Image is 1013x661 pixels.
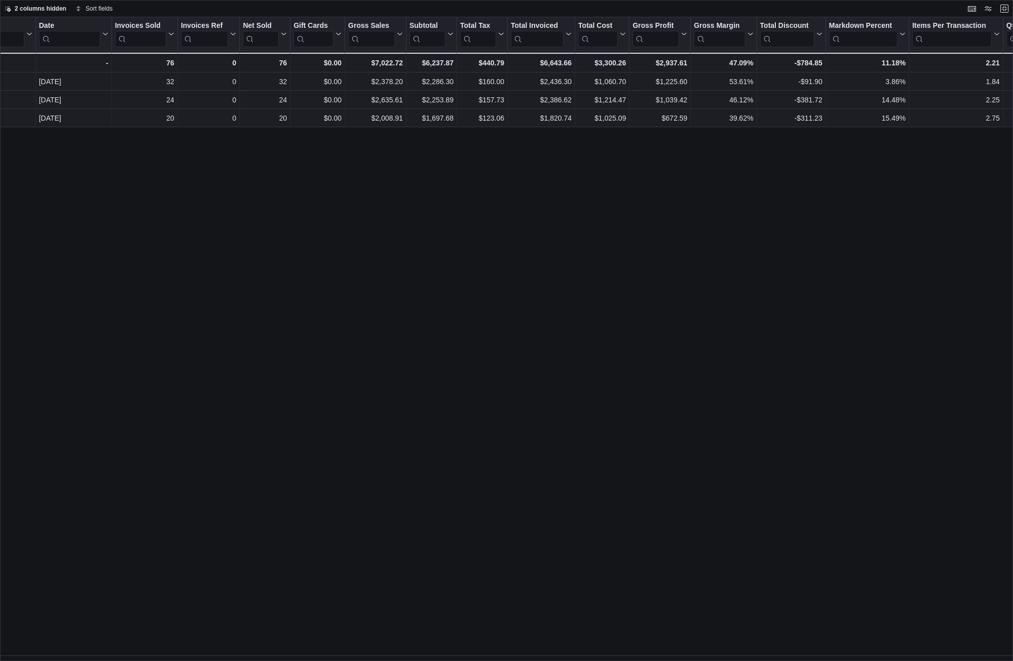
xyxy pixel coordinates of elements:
[348,112,403,124] div: $2,008.91
[982,3,994,15] button: Display options
[1,3,70,15] button: 2 columns hidden
[511,21,564,31] div: Total Invoiced
[633,94,688,106] div: $1,039.42
[912,21,1000,47] button: Items Per Transaction
[578,112,626,124] div: $1,025.09
[243,21,279,31] div: Net Sold
[348,21,395,47] div: Gross Sales
[694,21,745,47] div: Gross Margin
[912,57,1000,69] div: 2.21
[409,76,454,88] div: $2,286.30
[829,76,906,88] div: 3.86%
[348,94,403,106] div: $2,635.61
[760,94,822,106] div: -$381.72
[998,3,1010,15] button: Exit fullscreen
[578,21,626,47] button: Total Cost
[409,57,454,69] div: $6,237.87
[511,76,572,88] div: $2,436.30
[409,94,454,106] div: $2,253.89
[39,57,108,69] div: -
[409,21,454,47] button: Subtotal
[348,21,403,47] button: Gross Sales
[71,3,117,15] button: Sort fields
[409,21,445,31] div: Subtotal
[694,57,753,69] div: 47.09%
[632,57,687,69] div: $2,937.61
[760,21,814,31] div: Total Discount
[694,112,753,124] div: 39.62%
[511,57,572,69] div: $6,643.66
[86,5,112,13] span: Sort fields
[912,21,992,47] div: Items Per Transaction
[829,112,906,124] div: 15.49%
[115,112,174,124] div: 20
[912,94,1000,106] div: 2.25
[633,76,688,88] div: $1,225.60
[460,112,504,124] div: $123.06
[348,76,403,88] div: $2,378.20
[181,112,236,124] div: 0
[511,21,572,47] button: Total Invoiced
[39,21,100,31] div: Date
[115,21,166,47] div: Invoices Sold
[578,94,626,106] div: $1,214.47
[511,21,564,47] div: Total Invoiced
[760,57,822,69] div: -$784.85
[829,21,897,47] div: Markdown Percent
[694,21,753,47] button: Gross Margin
[632,21,679,47] div: Gross Profit
[181,21,228,47] div: Invoices Ref
[293,21,333,31] div: Gift Cards
[115,94,174,106] div: 24
[460,57,504,69] div: $440.79
[912,112,1000,124] div: 2.75
[39,94,108,106] div: [DATE]
[243,94,287,106] div: 24
[829,21,906,47] button: Markdown Percent
[460,21,504,47] button: Total Tax
[829,94,906,106] div: 14.48%
[181,76,236,88] div: 0
[578,21,618,31] div: Total Cost
[39,21,100,47] div: Date
[760,21,822,47] button: Total Discount
[578,57,626,69] div: $3,300.26
[578,76,626,88] div: $1,060.70
[694,76,753,88] div: 53.61%
[409,112,454,124] div: $1,697.68
[115,21,174,47] button: Invoices Sold
[966,3,978,15] button: Keyboard shortcuts
[115,76,174,88] div: 32
[293,94,342,106] div: $0.00
[293,21,342,47] button: Gift Cards
[460,76,504,88] div: $160.00
[181,57,236,69] div: 0
[115,57,174,69] div: 76
[39,112,108,124] div: [DATE]
[243,76,287,88] div: 32
[760,76,822,88] div: -$91.90
[39,21,108,47] button: Date
[293,57,342,69] div: $0.00
[243,21,287,47] button: Net Sold
[293,76,342,88] div: $0.00
[760,21,814,47] div: Total Discount
[243,21,279,47] div: Net Sold
[760,112,822,124] div: -$311.23
[633,112,688,124] div: $672.59
[829,57,906,69] div: 11.18%
[348,57,403,69] div: $7,022.72
[694,21,745,31] div: Gross Margin
[181,21,236,47] button: Invoices Ref
[293,112,342,124] div: $0.00
[912,76,1000,88] div: 1.84
[39,76,108,88] div: [DATE]
[829,21,897,31] div: Markdown Percent
[243,57,287,69] div: 76
[694,94,753,106] div: 46.12%
[632,21,687,47] button: Gross Profit
[460,21,496,31] div: Total Tax
[115,21,166,31] div: Invoices Sold
[348,21,395,31] div: Gross Sales
[511,94,572,106] div: $2,386.62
